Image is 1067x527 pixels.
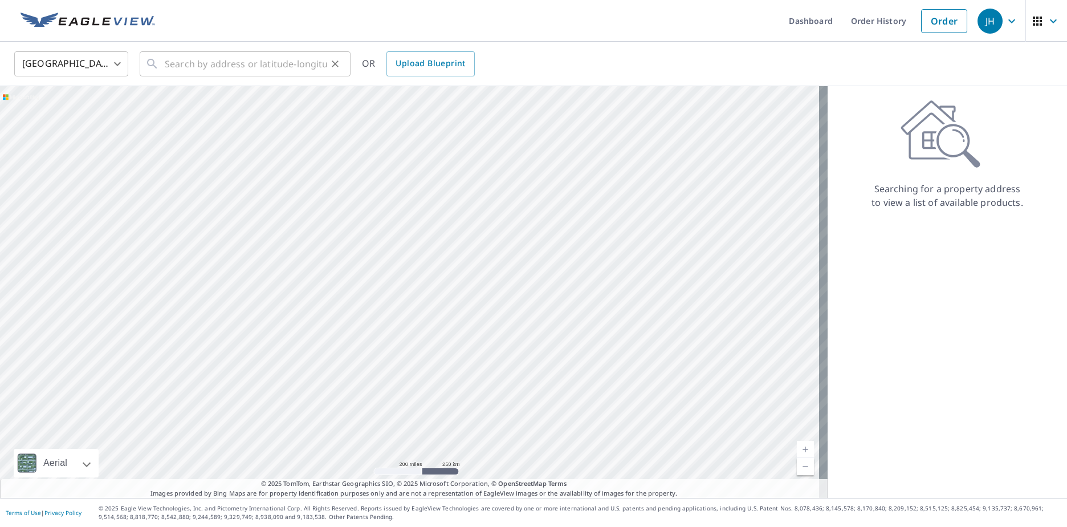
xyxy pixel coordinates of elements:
div: JH [978,9,1003,34]
span: © 2025 TomTom, Earthstar Geographics SIO, © 2025 Microsoft Corporation, © [261,479,567,489]
a: Upload Blueprint [386,51,474,76]
a: Current Level 5, Zoom Out [797,458,814,475]
img: EV Logo [21,13,155,30]
p: © 2025 Eagle View Technologies, Inc. and Pictometry International Corp. All Rights Reserved. Repo... [99,504,1061,521]
a: OpenStreetMap [498,479,546,488]
div: OR [362,51,475,76]
button: Clear [327,56,343,72]
a: Order [921,9,967,33]
a: Current Level 5, Zoom In [797,441,814,458]
a: Terms of Use [6,509,41,517]
div: Aerial [40,449,71,477]
a: Terms [548,479,567,488]
span: Upload Blueprint [396,56,465,71]
input: Search by address or latitude-longitude [165,48,327,80]
p: Searching for a property address to view a list of available products. [871,182,1024,209]
div: [GEOGRAPHIC_DATA] [14,48,128,80]
a: Privacy Policy [44,509,82,517]
div: Aerial [14,449,99,477]
p: | [6,509,82,516]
